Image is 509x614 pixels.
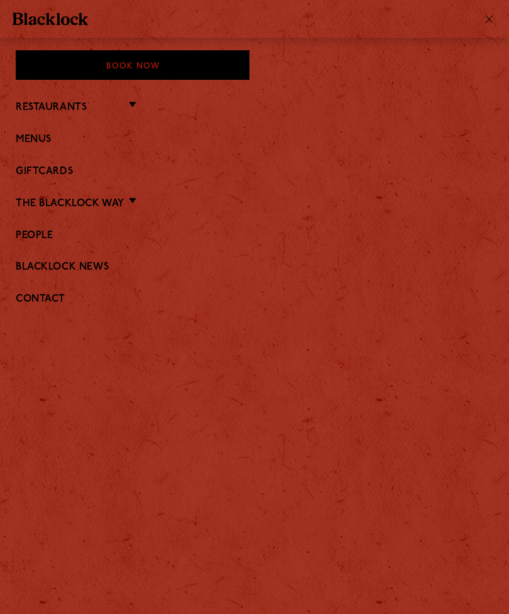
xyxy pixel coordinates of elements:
[16,134,493,146] a: Menus
[16,102,87,114] a: Restaurants
[16,166,493,178] a: Giftcards
[13,13,88,25] img: BL_Textured_Logo-footer-cropped.svg
[16,230,493,242] a: People
[16,198,124,210] a: The Blacklock Way
[16,293,493,305] a: Contact
[16,50,249,80] div: Book Now
[16,261,493,273] a: Blacklock News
